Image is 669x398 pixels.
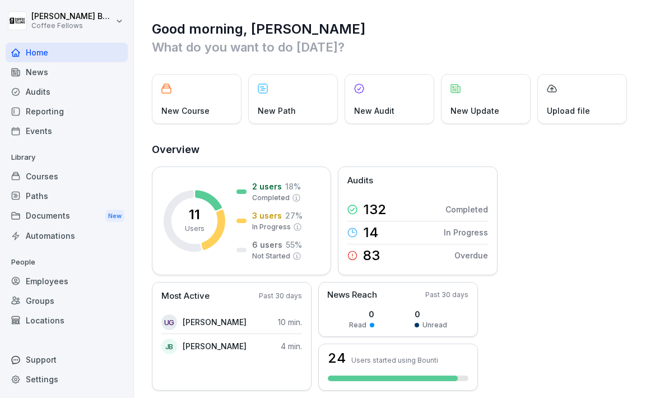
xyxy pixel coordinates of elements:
[285,181,301,192] p: 18 %
[286,239,302,251] p: 55 %
[258,105,296,117] p: New Path
[252,222,291,232] p: In Progress
[285,210,303,221] p: 27 %
[444,226,488,238] p: In Progress
[349,320,366,330] p: Read
[185,224,205,234] p: Users
[6,271,128,291] a: Employees
[6,121,128,141] a: Events
[31,22,113,30] p: Coffee Fellows
[349,308,374,320] p: 0
[6,43,128,62] a: Home
[6,149,128,166] p: Library
[6,101,128,121] a: Reporting
[6,226,128,246] a: Automations
[183,340,247,352] p: [PERSON_NAME]
[161,105,210,117] p: New Course
[252,210,282,221] p: 3 users
[189,208,200,221] p: 11
[6,186,128,206] a: Paths
[6,369,128,389] a: Settings
[281,340,302,352] p: 4 min.
[152,20,652,38] h1: Good morning, [PERSON_NAME]
[6,166,128,186] a: Courses
[351,356,438,364] p: Users started using Bounti
[363,203,387,216] p: 132
[347,174,373,187] p: Audits
[547,105,590,117] p: Upload file
[327,289,377,302] p: News Reach
[252,251,290,261] p: Not Started
[6,206,128,226] a: DocumentsNew
[6,350,128,369] div: Support
[6,253,128,271] p: People
[6,82,128,101] a: Audits
[278,316,302,328] p: 10 min.
[183,316,247,328] p: [PERSON_NAME]
[161,314,177,330] div: UG
[363,226,378,239] p: 14
[445,203,488,215] p: Completed
[31,12,113,21] p: [PERSON_NAME] Boele
[454,249,488,261] p: Overdue
[252,239,282,251] p: 6 users
[6,62,128,82] a: News
[354,105,394,117] p: New Audit
[6,206,128,226] div: Documents
[259,291,302,301] p: Past 30 days
[6,311,128,330] a: Locations
[363,249,380,262] p: 83
[152,38,652,56] p: What do you want to do [DATE]?
[252,193,290,203] p: Completed
[422,320,447,330] p: Unread
[105,210,124,223] div: New
[6,291,128,311] a: Groups
[450,105,499,117] p: New Update
[161,290,210,303] p: Most Active
[415,308,447,320] p: 0
[252,181,282,192] p: 2 users
[161,339,177,354] div: JB
[328,351,346,365] h3: 24
[425,290,468,300] p: Past 30 days
[152,142,652,158] h2: Overview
